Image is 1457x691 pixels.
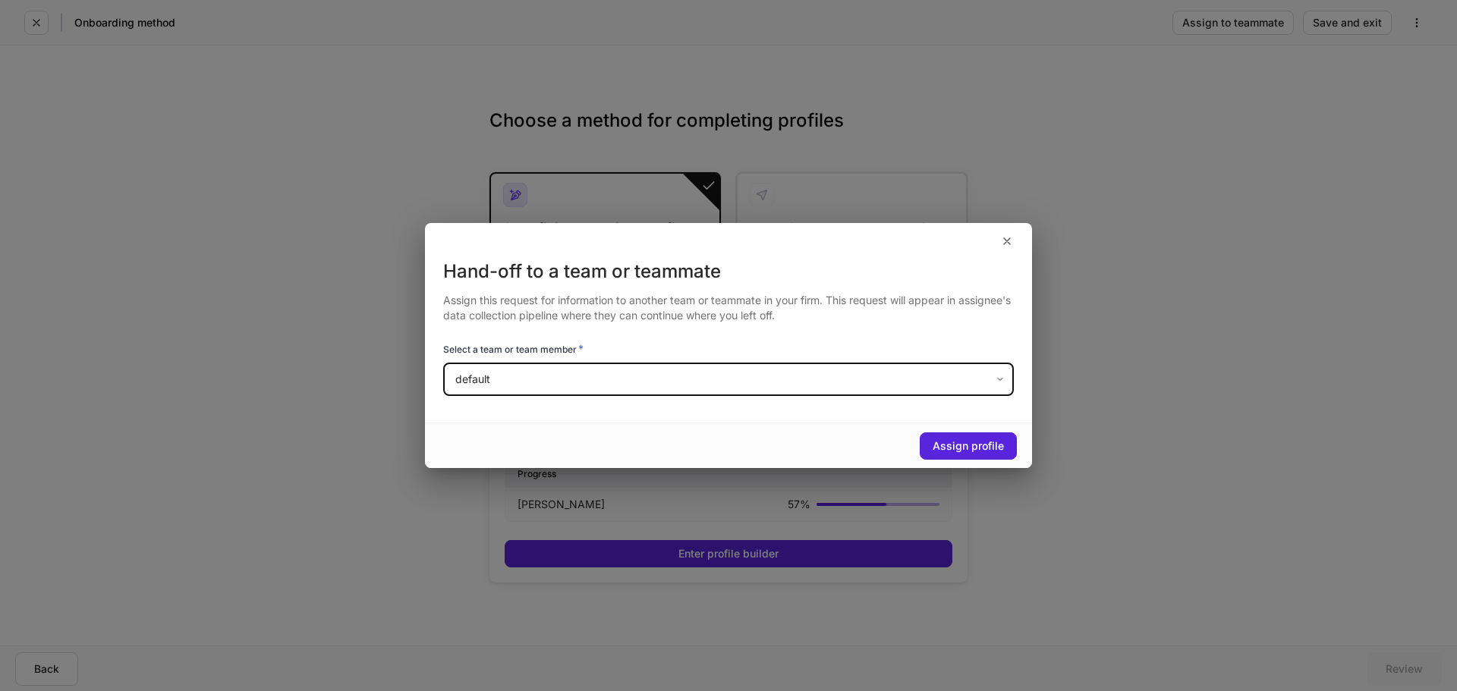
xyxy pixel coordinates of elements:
div: default [443,363,1013,396]
div: Assign profile [933,441,1004,451]
div: Hand-off to a team or teammate [443,259,1014,284]
h6: Select a team or team member [443,341,584,356]
div: Assign this request for information to another team or teammate in your firm. This request will a... [443,284,1014,323]
button: Assign profile [920,432,1017,460]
